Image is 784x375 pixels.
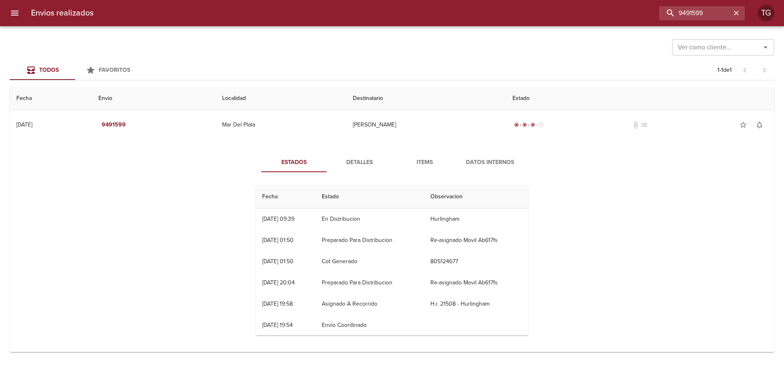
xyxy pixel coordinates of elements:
[346,110,506,140] td: [PERSON_NAME]
[315,315,424,336] td: Envio Coordinado
[424,230,528,251] td: Re-asignado Movil Ab617fs
[506,87,774,110] th: Estado
[755,60,774,80] span: Pagina siguiente
[397,158,452,168] span: Items
[424,272,528,293] td: Re-asignado Movil Ab617fs
[315,251,424,272] td: Cot Generado
[315,209,424,230] td: En Distribucion
[10,87,92,110] th: Fecha
[514,122,519,127] span: radio_button_checked
[539,122,543,127] span: radio_button_unchecked
[735,117,751,133] button: Agregar a favoritos
[346,87,506,110] th: Destinatario
[98,118,129,133] button: 9491599
[261,153,523,172] div: Tabs detalle de guia
[315,230,424,251] td: Preparado Para Distribucion
[39,67,59,73] span: Todos
[262,258,294,265] div: [DATE] 01:50
[751,117,768,133] button: Activar notificaciones
[256,185,528,357] table: Tabla de seguimiento
[16,121,32,128] div: [DATE]
[315,272,424,293] td: Preparado Para Distribucion
[735,66,755,74] span: Pagina anterior
[99,67,130,73] span: Favoritos
[530,122,535,127] span: radio_button_checked
[755,121,764,129] span: notifications_none
[758,5,774,21] div: Abrir información de usuario
[266,158,322,168] span: Estados
[315,293,424,315] td: Asignado A Recorrido
[256,185,315,209] th: Fecha
[640,121,648,129] span: No tiene pedido asociado
[262,322,293,328] div: [DATE] 19:54
[216,110,346,140] td: Mar Del Plata
[102,120,126,130] em: 9491599
[10,87,774,352] table: Tabla de envíos del cliente
[262,300,293,307] div: [DATE] 19:58
[512,121,545,129] div: En viaje
[10,60,140,80] div: Tabs Envios
[758,5,774,21] div: TG
[424,293,528,315] td: H.r. 21508 - Hurlingham
[424,185,528,209] th: Observacion
[332,158,387,168] span: Detalles
[659,6,731,20] input: buscar
[424,251,528,272] td: 805124677
[262,279,295,286] div: [DATE] 20:04
[760,42,771,53] button: Abrir
[262,237,294,244] div: [DATE] 01:50
[31,7,94,20] h6: Envios realizados
[632,121,640,129] span: No tiene documentos adjuntos
[717,66,732,74] p: 1 - 1 de 1
[216,87,346,110] th: Localidad
[462,158,518,168] span: Datos Internos
[92,87,216,110] th: Envio
[5,3,24,23] button: menu
[522,122,527,127] span: radio_button_checked
[262,215,294,222] div: [DATE] 09:39
[424,209,528,230] td: Hurlingham
[739,121,747,129] span: star_border
[315,185,424,209] th: Estado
